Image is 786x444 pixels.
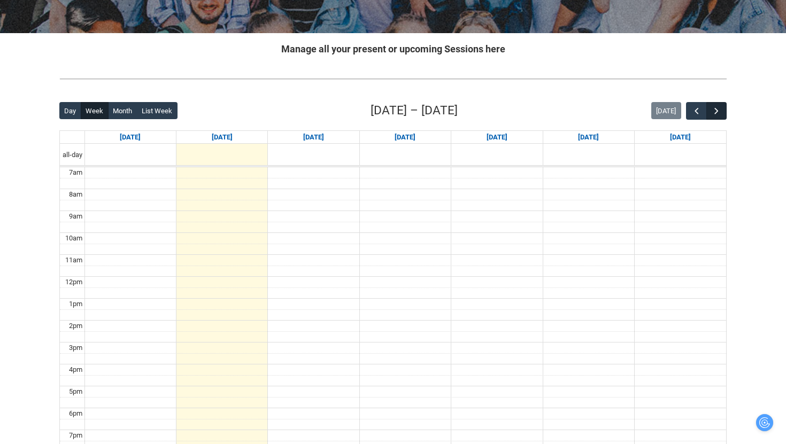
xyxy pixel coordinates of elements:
div: 11am [63,255,84,266]
span: all-day [60,150,84,160]
div: 5pm [67,386,84,397]
div: 3pm [67,342,84,353]
div: 2pm [67,321,84,331]
a: Go to September 11, 2025 [484,131,510,144]
button: Week [81,102,109,119]
a: Go to September 13, 2025 [668,131,693,144]
button: Month [108,102,137,119]
div: 8am [67,189,84,200]
div: 7pm [67,430,84,441]
div: 6pm [67,408,84,419]
div: 4pm [67,364,84,375]
a: Go to September 8, 2025 [210,131,235,144]
button: Next Week [706,102,727,120]
a: Go to September 12, 2025 [576,131,601,144]
div: 10am [63,233,84,244]
button: Day [59,102,81,119]
div: 9am [67,211,84,222]
img: REDU_GREY_LINE [59,73,727,84]
div: 1pm [67,299,84,309]
a: Go to September 10, 2025 [392,131,418,144]
button: [DATE] [651,102,681,119]
div: 12pm [63,277,84,287]
h2: [DATE] – [DATE] [371,102,458,120]
a: Go to September 7, 2025 [118,131,143,144]
div: 7am [67,167,84,178]
button: Previous Week [686,102,706,120]
a: Go to September 9, 2025 [301,131,326,144]
h2: Manage all your present or upcoming Sessions here [59,42,727,56]
button: List Week [137,102,178,119]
